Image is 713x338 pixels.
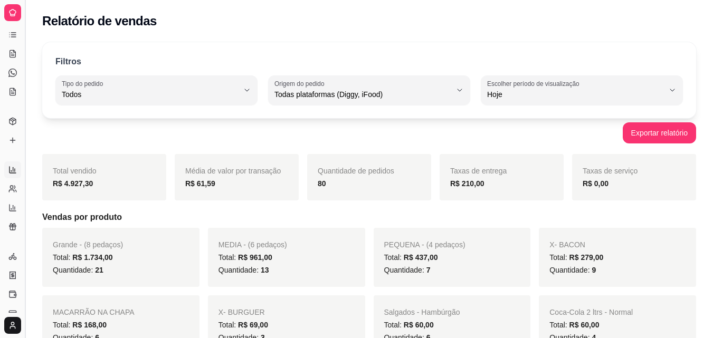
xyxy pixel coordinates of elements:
span: R$ 1.734,00 [72,253,112,262]
span: Quantidade: [53,266,103,274]
strong: R$ 61,59 [185,179,215,188]
span: R$ 437,00 [404,253,438,262]
span: Total: [53,321,107,329]
span: Quantidade: [218,266,269,274]
span: Quantidade de pedidos [318,167,394,175]
span: R$ 961,00 [238,253,272,262]
span: MACARRÃO NA CHAPA [53,308,135,316]
span: 7 [426,266,431,274]
span: Quantidade: [549,266,596,274]
strong: 80 [318,179,326,188]
span: R$ 60,00 [569,321,600,329]
span: Total: [549,253,603,262]
span: X- BACON [549,240,585,249]
span: Total: [218,253,272,262]
label: Escolher período de visualização [487,79,583,88]
span: Hoje [487,89,664,100]
span: Total: [218,321,268,329]
span: Total vendido [53,167,97,175]
span: R$ 279,00 [569,253,604,262]
p: Filtros [55,55,81,68]
span: Todos [62,89,239,100]
span: Total: [384,253,438,262]
span: Coca-Cola 2 ltrs - Normal [549,308,633,316]
span: Grande - (8 pedaços) [53,240,123,249]
span: MEDIA - (6 pedaços) [218,240,287,249]
span: 21 [95,266,103,274]
strong: R$ 210,00 [450,179,484,188]
span: X- BURGUER [218,308,265,316]
strong: R$ 4.927,30 [53,179,93,188]
span: 13 [261,266,269,274]
span: Total: [549,321,599,329]
span: Total: [384,321,434,329]
span: Taxas de serviço [583,167,638,175]
span: Todas plataformas (Diggy, iFood) [274,89,451,100]
span: Média de valor por transação [185,167,281,175]
button: Origem do pedidoTodas plataformas (Diggy, iFood) [268,75,470,105]
span: Total: [53,253,113,262]
span: Salgados - Hambúrgão [384,308,460,316]
span: Quantidade: [384,266,431,274]
button: Exportar relatório [623,122,696,143]
span: R$ 168,00 [72,321,107,329]
button: Tipo do pedidoTodos [55,75,258,105]
strong: R$ 0,00 [583,179,609,188]
span: PEQUENA - (4 pedaços) [384,240,465,249]
span: R$ 69,00 [238,321,268,329]
label: Tipo do pedido [62,79,107,88]
button: Escolher período de visualizaçãoHoje [481,75,683,105]
span: Taxas de entrega [450,167,507,175]
h5: Vendas por produto [42,211,696,224]
span: 9 [592,266,596,274]
h2: Relatório de vendas [42,13,157,30]
label: Origem do pedido [274,79,328,88]
span: R$ 60,00 [404,321,434,329]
